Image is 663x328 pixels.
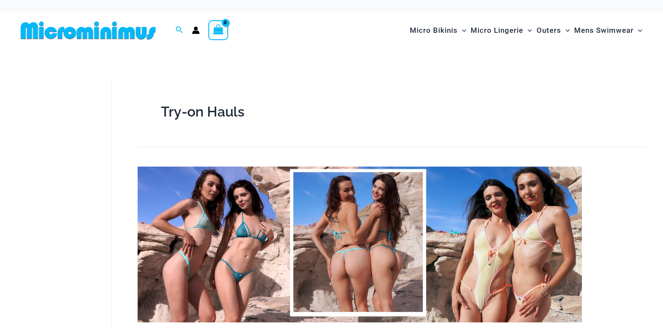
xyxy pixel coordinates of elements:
[17,21,159,40] img: MM SHOP LOGO FLAT
[534,17,572,44] a: OutersMenu ToggleMenu Toggle
[561,19,570,41] span: Menu Toggle
[572,17,644,44] a: Mens SwimwearMenu ToggleMenu Toggle
[634,19,642,41] span: Menu Toggle
[208,20,228,40] a: View Shopping Cart, empty
[523,19,532,41] span: Menu Toggle
[537,19,561,41] span: Outers
[458,19,466,41] span: Menu Toggle
[161,102,622,122] h1: Try-on Hauls
[176,25,183,36] a: Search icon link
[138,167,582,322] img: TOH Kristy Zoe 01
[406,16,646,45] nav: Site Navigation
[471,19,523,41] span: Micro Lingerie
[408,17,468,44] a: Micro BikinisMenu ToggleMenu Toggle
[410,19,458,41] span: Micro Bikinis
[574,19,634,41] span: Mens Swimwear
[192,26,200,34] a: Account icon link
[468,17,534,44] a: Micro LingerieMenu ToggleMenu Toggle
